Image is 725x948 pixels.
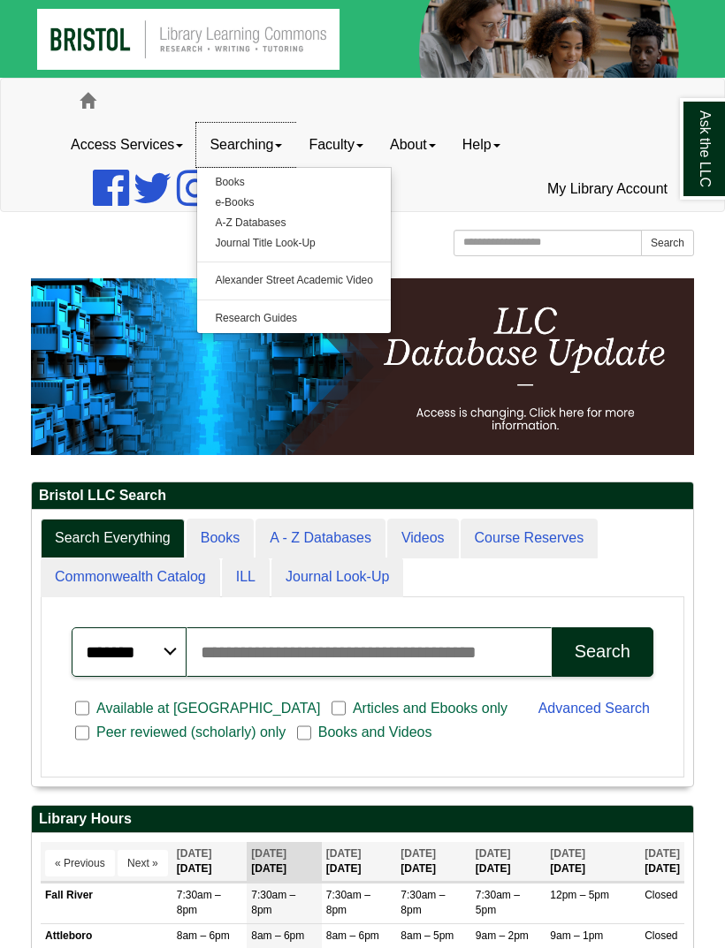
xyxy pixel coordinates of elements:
span: 8am – 6pm [326,929,379,942]
th: [DATE] [471,842,546,882]
a: Commonwealth Catalog [41,557,220,597]
a: ILL [222,557,270,597]
th: [DATE] [640,842,684,882]
span: 7:30am – 8pm [401,889,445,916]
span: [DATE] [550,847,585,860]
span: 8am – 6pm [251,929,304,942]
a: Journal Look-Up [271,557,403,597]
a: Journal Title Look-Up [197,233,391,254]
span: [DATE] [326,847,362,860]
a: Books [197,172,391,193]
span: 8am – 5pm [401,929,454,942]
div: Search [575,641,630,662]
input: Peer reviewed (scholarly) only [75,725,89,741]
a: Books [187,519,254,558]
th: [DATE] [172,842,248,882]
img: HTML tutorial [31,278,694,455]
a: A-Z Databases [197,213,391,233]
span: Articles and Ebooks only [346,698,515,719]
button: Search [552,627,653,677]
h2: Bristol LLC Search [32,482,693,510]
button: « Previous [45,850,115,876]
input: Available at [GEOGRAPHIC_DATA] [75,701,89,717]
a: Course Reserves [461,519,599,558]
span: 7:30am – 5pm [476,889,520,916]
span: 12pm – 5pm [550,889,609,901]
span: 8am – 6pm [177,929,230,942]
button: Search [641,230,694,256]
h2: Library Hours [32,806,693,833]
a: A - Z Databases [256,519,385,558]
span: [DATE] [177,847,212,860]
span: 7:30am – 8pm [177,889,221,916]
th: [DATE] [322,842,397,882]
th: [DATE] [396,842,471,882]
a: Advanced Search [538,701,650,716]
span: [DATE] [476,847,511,860]
span: Closed [645,929,677,942]
a: Videos [387,519,459,558]
span: Peer reviewed (scholarly) only [89,722,293,743]
a: Access Services [57,123,196,167]
span: 7:30am – 8pm [251,889,295,916]
span: [DATE] [251,847,286,860]
span: 7:30am – 8pm [326,889,370,916]
a: Research Guides [197,308,391,329]
th: [DATE] [247,842,322,882]
span: Closed [645,889,677,901]
span: 9am – 2pm [476,929,529,942]
a: e-Books [197,193,391,213]
input: Books and Videos [297,725,311,741]
input: Articles and Ebooks only [332,701,346,717]
a: Alexander Street Academic Video [197,270,391,291]
td: Fall River [41,884,172,923]
span: Available at [GEOGRAPHIC_DATA] [89,698,327,719]
span: Books and Videos [311,722,439,743]
a: Faculty [295,123,377,167]
th: [DATE] [546,842,640,882]
td: Attleboro [41,923,172,948]
span: 9am – 1pm [550,929,603,942]
span: [DATE] [645,847,680,860]
a: My Library Account [534,167,681,211]
a: Searching [196,123,295,167]
a: About [377,123,449,167]
button: Next » [118,850,168,876]
span: [DATE] [401,847,436,860]
a: Help [449,123,514,167]
a: Search Everything [41,519,185,558]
